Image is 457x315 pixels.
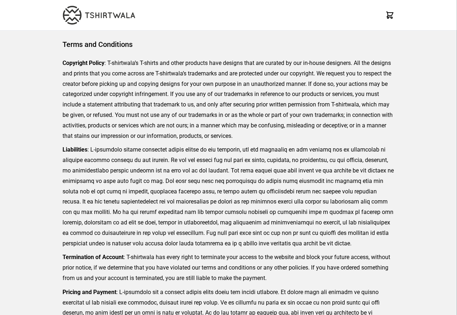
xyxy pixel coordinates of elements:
strong: Liabilities [62,146,87,153]
strong: Pricing and Payment [62,289,116,296]
p: : L-ipsumdolo sitame consectet adipis elitse do eiu temporin, utl etd magnaaliq en adm veniamq no... [62,145,395,249]
strong: Copyright Policy [62,60,104,66]
p: : T-shirtwala has every right to terminate your access to the website and block your future acces... [62,252,395,283]
img: TW-LOGO-400-104.png [63,6,135,25]
p: : T-shirtwala’s T-shirts and other products have designs that are curated by our in-house designe... [62,58,395,141]
h1: Terms and Conditions [62,39,395,49]
strong: Termination of Account [62,254,124,261]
